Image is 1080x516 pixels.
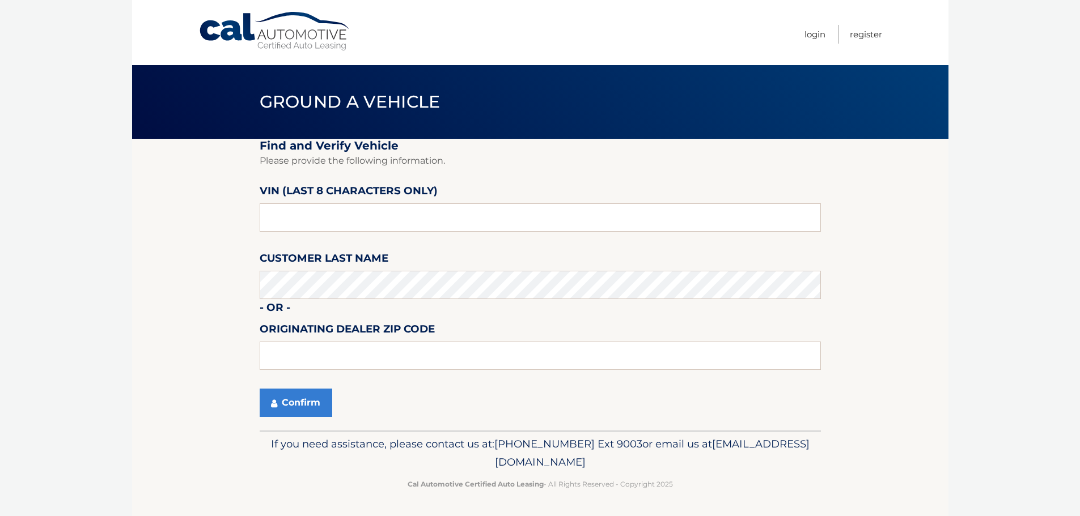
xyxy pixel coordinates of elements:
[260,321,435,342] label: Originating Dealer Zip Code
[408,480,544,488] strong: Cal Automotive Certified Auto Leasing
[260,153,821,169] p: Please provide the following information.
[804,25,825,44] a: Login
[260,250,388,271] label: Customer Last Name
[850,25,882,44] a: Register
[494,437,642,450] span: [PHONE_NUMBER] Ext 9003
[260,91,441,112] span: Ground a Vehicle
[198,11,351,52] a: Cal Automotive
[260,299,290,320] label: - or -
[260,182,438,203] label: VIN (last 8 characters only)
[267,478,814,490] p: - All Rights Reserved - Copyright 2025
[260,389,332,417] button: Confirm
[260,139,821,153] h2: Find and Verify Vehicle
[267,435,814,471] p: If you need assistance, please contact us at: or email us at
